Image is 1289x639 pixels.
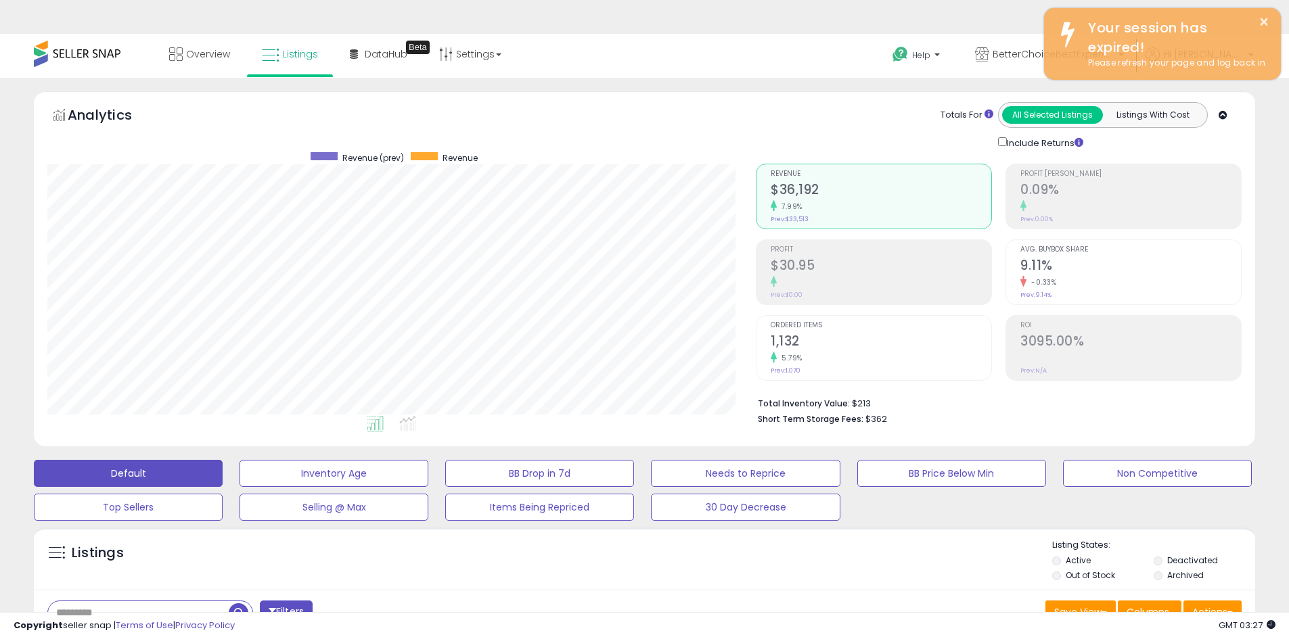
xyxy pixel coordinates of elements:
button: Selling @ Max [240,494,428,521]
a: Help [882,36,953,78]
div: seller snap | | [14,619,235,632]
li: $213 [758,394,1231,410]
button: Columns [1118,600,1181,623]
h2: 3095.00% [1020,333,1241,352]
button: BB Price Below Min [857,460,1046,487]
span: 2025-10-12 03:27 GMT [1219,619,1275,632]
div: Tooltip anchor [406,41,430,54]
span: Revenue [443,152,478,164]
span: Listings [283,47,318,61]
span: Help [912,49,930,61]
button: Items Being Repriced [445,494,634,521]
div: Totals For [941,109,993,122]
span: Profit [771,246,991,254]
h2: $30.95 [771,258,991,276]
div: Please refresh your page and log back in [1078,57,1271,70]
h2: 0.09% [1020,182,1241,200]
h5: Listings [72,544,124,563]
button: BB Drop in 7d [445,460,634,487]
small: Prev: $0.00 [771,291,802,299]
div: Include Returns [988,135,1100,150]
small: 7.99% [777,202,802,212]
b: Total Inventory Value: [758,398,850,409]
button: 30 Day Decrease [651,494,840,521]
span: BetterChoiceBestExperience [993,47,1114,61]
a: BetterChoiceBestExperience [965,34,1134,78]
button: Filters [260,600,313,624]
button: Non Competitive [1063,460,1252,487]
p: Listing States: [1052,539,1255,552]
h2: 1,132 [771,333,991,352]
button: Inventory Age [240,460,428,487]
small: Prev: 9.14% [1020,291,1051,299]
span: Ordered Items [771,322,991,329]
h5: Analytics [68,105,158,128]
span: Revenue (prev) [342,152,404,164]
button: All Selected Listings [1002,106,1103,124]
small: Prev: $33,513 [771,215,809,223]
button: Top Sellers [34,494,223,521]
h2: $36,192 [771,182,991,200]
label: Out of Stock [1066,569,1115,581]
button: Listings With Cost [1102,106,1203,124]
a: Terms of Use [116,619,173,632]
span: Avg. Buybox Share [1020,246,1241,254]
div: Your session has expired! [1078,18,1271,57]
button: Needs to Reprice [651,460,840,487]
b: Short Term Storage Fees: [758,413,863,425]
button: Save View [1045,600,1116,623]
a: Settings [429,34,512,74]
small: Prev: N/A [1020,366,1047,375]
a: DataHub [340,34,417,74]
span: $362 [865,412,887,425]
label: Archived [1167,569,1204,581]
small: 5.79% [777,353,802,363]
a: Overview [159,34,240,74]
label: Deactivated [1167,554,1218,566]
span: Revenue [771,170,991,178]
button: Default [34,460,223,487]
span: Profit [PERSON_NAME] [1020,170,1241,178]
small: Prev: 0.00% [1020,215,1053,223]
h2: 9.11% [1020,258,1241,276]
i: Get Help [892,46,909,63]
a: Listings [252,34,328,74]
button: Actions [1183,600,1242,623]
span: ROI [1020,322,1241,329]
a: Privacy Policy [175,619,235,632]
span: DataHub [365,47,407,61]
strong: Copyright [14,619,63,632]
span: Overview [186,47,230,61]
small: -0.33% [1026,277,1056,287]
label: Active [1066,554,1091,566]
small: Prev: 1,070 [771,366,800,375]
span: Columns [1127,605,1169,619]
